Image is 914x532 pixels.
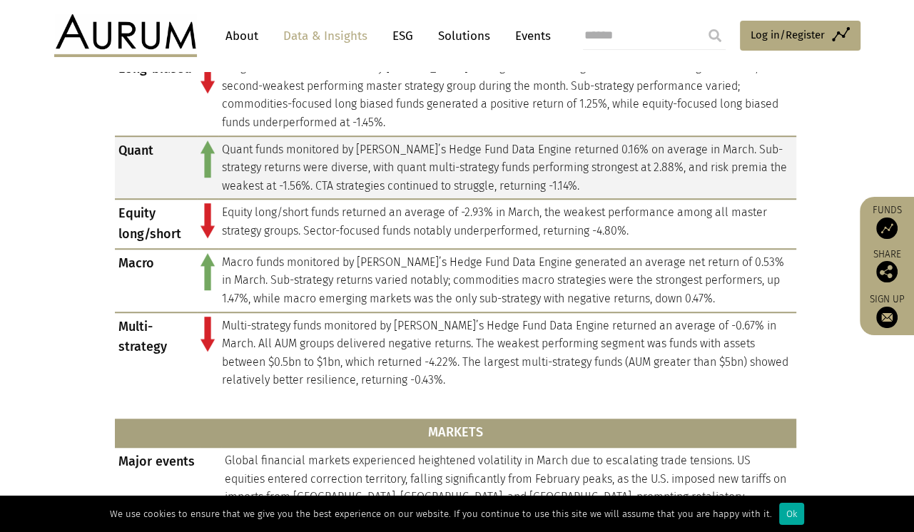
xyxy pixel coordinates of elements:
span: Log in/Register [751,26,825,44]
td: Quant funds monitored by [PERSON_NAME]’s Hedge Fund Data Engine returned 0.16% on average in Marc... [218,136,796,200]
td: Multi-strategy [115,312,197,393]
div: Share [867,250,907,282]
a: Sign up [867,293,907,328]
td: Quant [115,136,197,200]
a: Data & Insights [276,23,375,49]
td: Equity long/short [115,199,197,249]
td: Major events [115,447,200,528]
td: Long-biased [115,54,197,135]
a: ESG [385,23,420,49]
td: Macro funds monitored by [PERSON_NAME]’s Hedge Fund Data Engine generated an average net return o... [218,249,796,312]
th: MARKETS [115,419,796,447]
div: Ok [779,503,804,525]
a: About [218,23,265,49]
input: Submit [701,21,729,50]
img: Sign up to our newsletter [876,307,898,328]
img: Aurum [54,14,197,57]
a: Log in/Register [740,21,860,51]
a: Events [508,23,551,49]
img: Access Funds [876,218,898,239]
a: Funds [867,204,907,239]
td: Multi-strategy funds monitored by [PERSON_NAME]’s Hedge Fund Data Engine returned an average of -... [218,312,796,393]
td: Global financial markets experienced heightened volatility in March due to escalating trade tensi... [221,447,796,528]
td: Equity long/short funds returned an average of -2.93% in March, the weakest performance among all... [218,199,796,249]
td: Macro [115,249,197,312]
img: Share this post [876,261,898,282]
a: Solutions [431,23,497,49]
td: Long biased funds monitored by [PERSON_NAME]’s Hedge Fund Data Engine returned an average of -1.0... [218,54,796,135]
